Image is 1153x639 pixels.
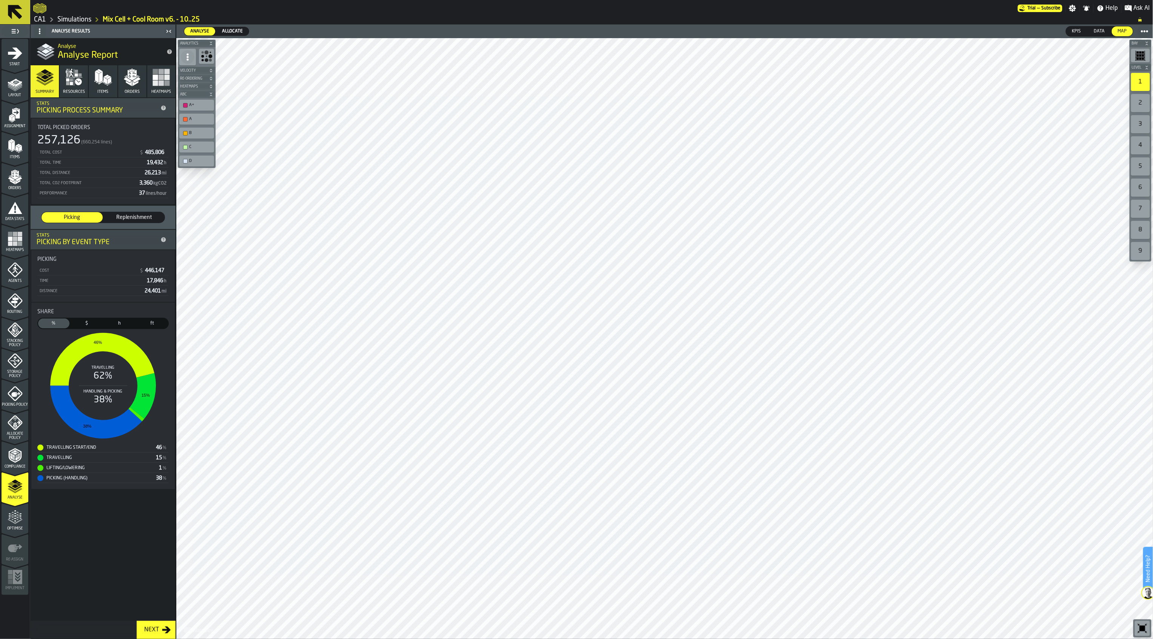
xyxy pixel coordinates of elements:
div: A+ [181,101,213,109]
span: 37 [139,191,167,196]
div: D [181,157,213,165]
label: button-toggle-Settings [1066,5,1079,12]
span: $ [140,150,143,156]
span: Subscribe [1042,6,1061,11]
label: button-toggle-Ask AI [1122,4,1153,13]
div: Stat Value [156,475,162,481]
div: thumb [137,319,168,328]
div: Picking Process Summary [37,106,157,115]
label: button-switch-multi-Distance [136,318,169,329]
label: button-switch-multi-Cost [70,318,103,329]
span: Summary [35,89,54,94]
div: A [189,117,212,122]
div: button-toolbar-undefined [1130,92,1151,114]
div: Title [37,256,169,262]
div: button-toolbar-undefined [178,154,216,168]
div: A+ [189,103,212,108]
label: button-switch-multi-Share [37,318,70,329]
span: % [163,476,166,481]
span: Orders [125,89,140,94]
li: menu Analyse [2,472,28,502]
label: button-switch-multi-Time [103,318,136,329]
span: % [163,445,166,451]
div: Stats [37,233,157,238]
svg: Show Congestion [200,50,213,62]
label: button-toggle-Close me [163,27,174,36]
span: Data Stats [2,217,28,221]
span: Compliance [2,465,28,469]
div: Stat Value [156,455,162,461]
div: button-toolbar-undefined [1130,198,1151,219]
span: Heatmaps [151,89,171,94]
div: thumb [71,319,102,328]
li: menu Start [2,39,28,69]
label: Need Help? [1144,548,1152,590]
div: Stats [37,101,157,106]
div: button-toolbar-undefined [178,112,216,126]
li: menu Optimise [2,503,28,533]
div: Stat Value [156,445,162,451]
div: title-Analyse Report [31,38,176,65]
div: 2 [1131,94,1150,112]
div: Title [37,125,169,131]
div: 8 [1131,221,1150,239]
li: menu Layout [2,70,28,100]
a: logo-header [178,622,220,637]
div: Performance [39,191,136,196]
button: button- [178,67,216,74]
span: Analyse [187,28,212,35]
div: Travelling Start/End [37,445,156,451]
span: % [163,456,166,461]
span: mi [162,171,166,176]
a: link-to-/wh/i/76e2a128-1b54-4d66-80d4-05ae4c277723 [34,15,46,24]
div: Total Time [39,160,144,165]
label: button-switch-multi-Allocate [216,27,249,36]
span: ABC [179,92,207,97]
a: link-to-/wh/i/76e2a128-1b54-4d66-80d4-05ae4c277723/simulations/479051e2-81f6-4236-96fe-d76c0303062c [103,15,200,24]
span: Picking [45,214,100,221]
li: menu Orders [2,163,28,193]
h2: Sub Title [58,42,160,49]
span: Picking [37,256,57,262]
span: lines/hour [146,191,166,196]
span: Re-Ordering [179,77,207,81]
span: 446,147 [145,268,166,273]
span: h [105,320,134,327]
div: 1 [1131,73,1150,91]
label: button-toggle-Notifications [1080,5,1093,12]
span: 485,806 [145,150,166,155]
li: menu Heatmaps [2,225,28,255]
div: 6 [1131,179,1150,197]
button: button-Next [137,621,176,639]
div: button-toolbar-undefined [178,126,216,140]
li: menu Allocate Policy [2,410,28,440]
a: logo-header [33,2,46,15]
label: button-toggle-Help [1094,4,1121,13]
div: button-toolbar-undefined [1130,47,1151,64]
span: Re-assign [2,557,28,562]
button: button- [1130,64,1151,71]
div: Picking (Handling) [37,475,156,481]
span: — [1037,6,1040,11]
li: menu Routing [2,286,28,317]
div: button-toolbar-undefined [1130,240,1151,262]
div: StatList-item-Performance [37,188,169,198]
span: Analyse [2,496,28,500]
li: menu Stacking Policy [2,317,28,348]
span: 3,360 [139,180,167,186]
div: Analyse Results [32,25,163,37]
span: Heatmaps [179,85,207,89]
span: Items [2,155,28,159]
div: Cost [39,268,136,273]
div: 9 [1131,242,1150,260]
div: StatList-item-Cost [37,265,169,276]
div: thumb [42,212,103,223]
div: B [181,129,213,137]
div: StatList-item-Total Distance [37,168,169,178]
li: menu Storage Policy [2,348,28,379]
div: C [189,145,212,149]
span: Layout [2,93,28,97]
span: h [164,161,166,165]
